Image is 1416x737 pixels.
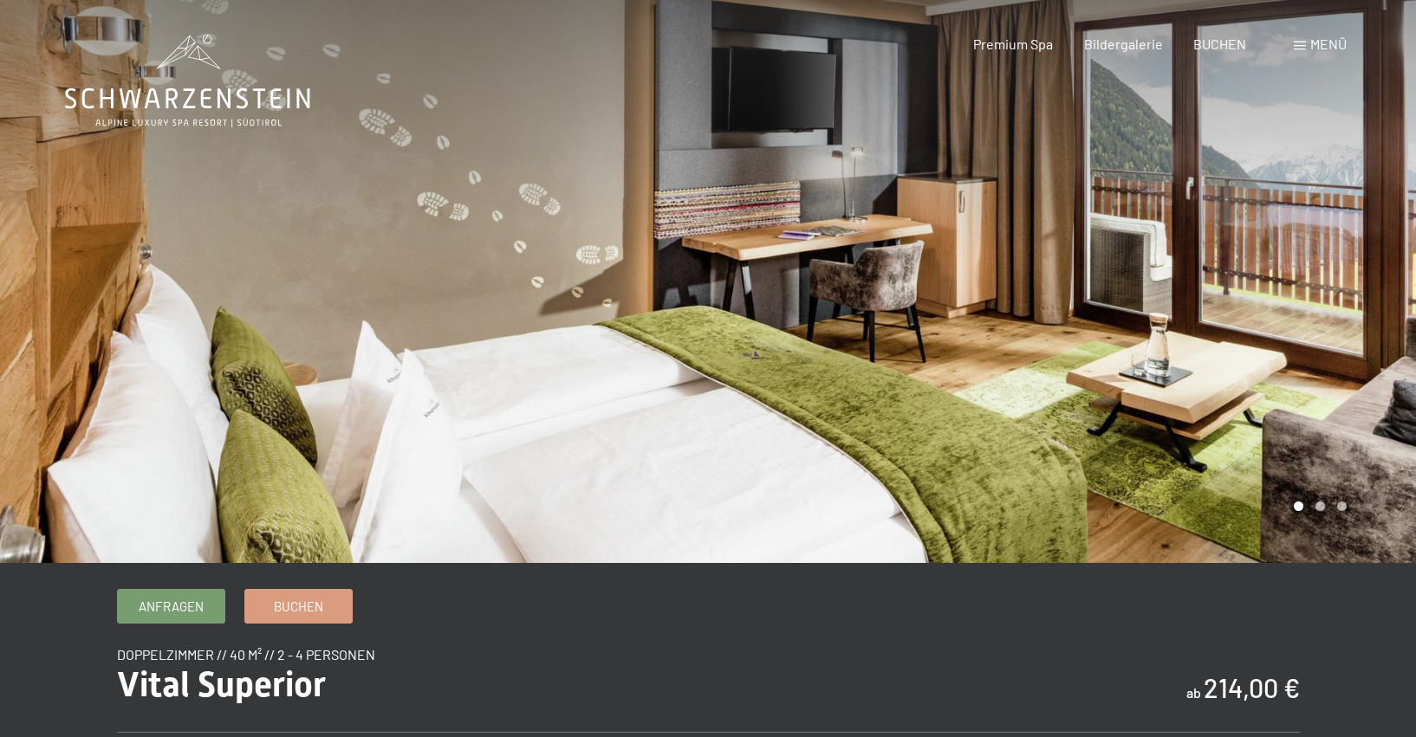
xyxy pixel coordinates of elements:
b: 214,00 € [1204,672,1300,703]
a: Buchen [245,590,352,623]
a: Anfragen [118,590,224,623]
span: Menü [1310,36,1347,52]
span: Buchen [274,598,323,616]
a: Bildergalerie [1084,36,1163,52]
span: Anfragen [139,598,204,616]
span: Vital Superior [117,664,326,705]
span: Doppelzimmer // 40 m² // 2 - 4 Personen [117,646,375,663]
a: Premium Spa [973,36,1053,52]
a: BUCHEN [1193,36,1246,52]
span: ab [1186,684,1201,701]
